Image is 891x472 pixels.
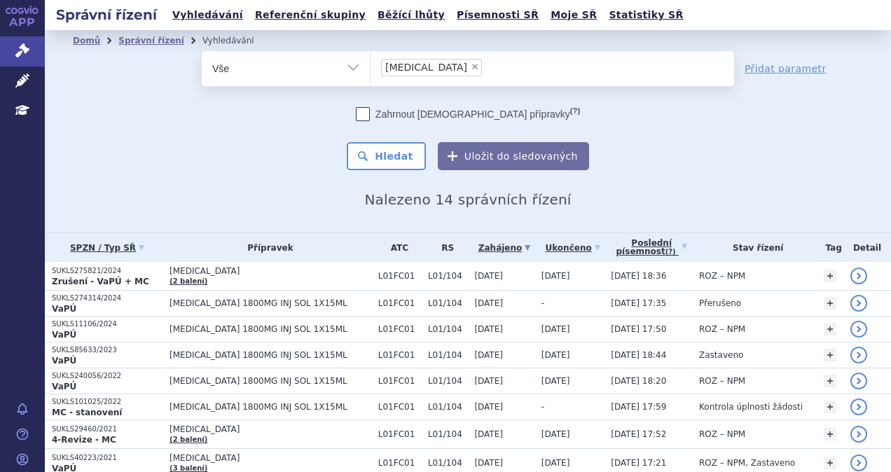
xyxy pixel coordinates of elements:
a: Poslednípísemnost(?) [611,233,692,262]
th: Detail [843,233,891,262]
span: L01/104 [428,298,468,308]
span: [MEDICAL_DATA] [170,424,371,434]
span: L01FC01 [378,429,421,439]
span: [MEDICAL_DATA] 1800MG INJ SOL 1X15ML [170,376,371,386]
span: [DATE] [541,271,570,281]
span: - [541,298,544,308]
a: detail [850,295,867,312]
span: × [471,62,479,71]
a: (2 balení) [170,277,207,285]
span: ROZ – NPM [699,271,745,281]
a: (2 balení) [170,436,207,443]
span: L01FC01 [378,458,421,468]
span: [DATE] [541,458,570,468]
a: Statistiky SŘ [605,6,687,25]
span: Zastaveno [699,350,743,360]
span: [MEDICAL_DATA] [170,453,371,463]
a: + [824,401,836,413]
span: L01/104 [428,350,468,360]
h2: Správní řízení [45,5,168,25]
a: Domů [73,36,100,46]
span: Nalezeno 14 správních řízení [364,191,571,208]
span: L01FC01 [378,271,421,281]
a: Referenční skupiny [251,6,370,25]
span: [DATE] [474,429,503,439]
a: + [824,375,836,387]
span: L01FC01 [378,324,421,334]
span: [MEDICAL_DATA] [170,266,371,276]
p: SUKLS11106/2024 [52,319,163,329]
p: SUKLS240056/2022 [52,371,163,381]
span: [DATE] [474,350,503,360]
th: ATC [371,233,421,262]
span: L01/104 [428,376,468,386]
span: L01/104 [428,271,468,281]
span: [DATE] 18:44 [611,350,666,360]
span: ROZ – NPM [699,324,745,334]
span: [MEDICAL_DATA] 1800MG INJ SOL 1X15ML [170,350,371,360]
span: L01/104 [428,429,468,439]
span: [DATE] 18:20 [611,376,666,386]
p: SUKLS29460/2021 [52,424,163,434]
span: L01/104 [428,458,468,468]
a: detail [850,398,867,415]
span: [DATE] 17:35 [611,298,666,308]
strong: MC - stanovení [52,408,122,417]
span: L01FC01 [378,402,421,412]
span: [DATE] [474,402,503,412]
a: Písemnosti SŘ [453,6,543,25]
a: detail [850,373,867,389]
abbr: (?) [570,106,580,116]
p: SUKLS275821/2024 [52,266,163,276]
span: [MEDICAL_DATA] [385,62,467,72]
span: ROZ – NPM [699,429,745,439]
span: L01FC01 [378,376,421,386]
a: + [824,297,836,310]
span: [DATE] [541,429,570,439]
p: SUKLS85633/2023 [52,345,163,355]
a: Běžící lhůty [373,6,449,25]
span: L01/104 [428,402,468,412]
a: (3 balení) [170,464,207,472]
span: [DATE] [474,458,503,468]
span: [DATE] [541,324,570,334]
span: L01/104 [428,324,468,334]
span: [DATE] 17:21 [611,458,666,468]
label: Zahrnout [DEMOGRAPHIC_DATA] přípravky [356,107,580,121]
span: [MEDICAL_DATA] 1800MG INJ SOL 1X15ML [170,402,371,412]
th: RS [421,233,468,262]
span: ROZ – NPM [699,376,745,386]
button: Uložit do sledovaných [438,142,589,170]
span: [DATE] [474,324,503,334]
a: detail [850,454,867,471]
span: L01FC01 [378,350,421,360]
a: detail [850,426,867,443]
li: Vyhledávání [202,30,272,51]
strong: VaPÚ [52,382,76,391]
a: + [824,323,836,335]
p: SUKLS274314/2024 [52,293,163,303]
span: [DATE] 17:50 [611,324,666,334]
a: detail [850,321,867,338]
a: Ukončeno [541,238,605,258]
span: - [541,402,544,412]
span: [DATE] [541,350,570,360]
a: SPZN / Typ SŘ [52,238,163,258]
p: SUKLS101025/2022 [52,397,163,407]
span: Kontrola úplnosti žádosti [699,402,803,412]
span: [DATE] [474,376,503,386]
input: [MEDICAL_DATA] [486,58,494,76]
span: [DATE] [541,376,570,386]
span: [DATE] 17:59 [611,402,666,412]
a: detail [850,347,867,363]
span: [MEDICAL_DATA] 1800MG INJ SOL 1X15ML [170,298,371,308]
a: + [824,457,836,469]
a: + [824,270,836,282]
th: Přípravek [163,233,371,262]
th: Stav řízení [692,233,817,262]
a: Vyhledávání [168,6,247,25]
span: [MEDICAL_DATA] 1800MG INJ SOL 1X15ML [170,324,371,334]
p: SUKLS40223/2021 [52,453,163,463]
strong: Zrušení - VaPÚ + MC [52,277,149,286]
span: [DATE] 18:36 [611,271,666,281]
